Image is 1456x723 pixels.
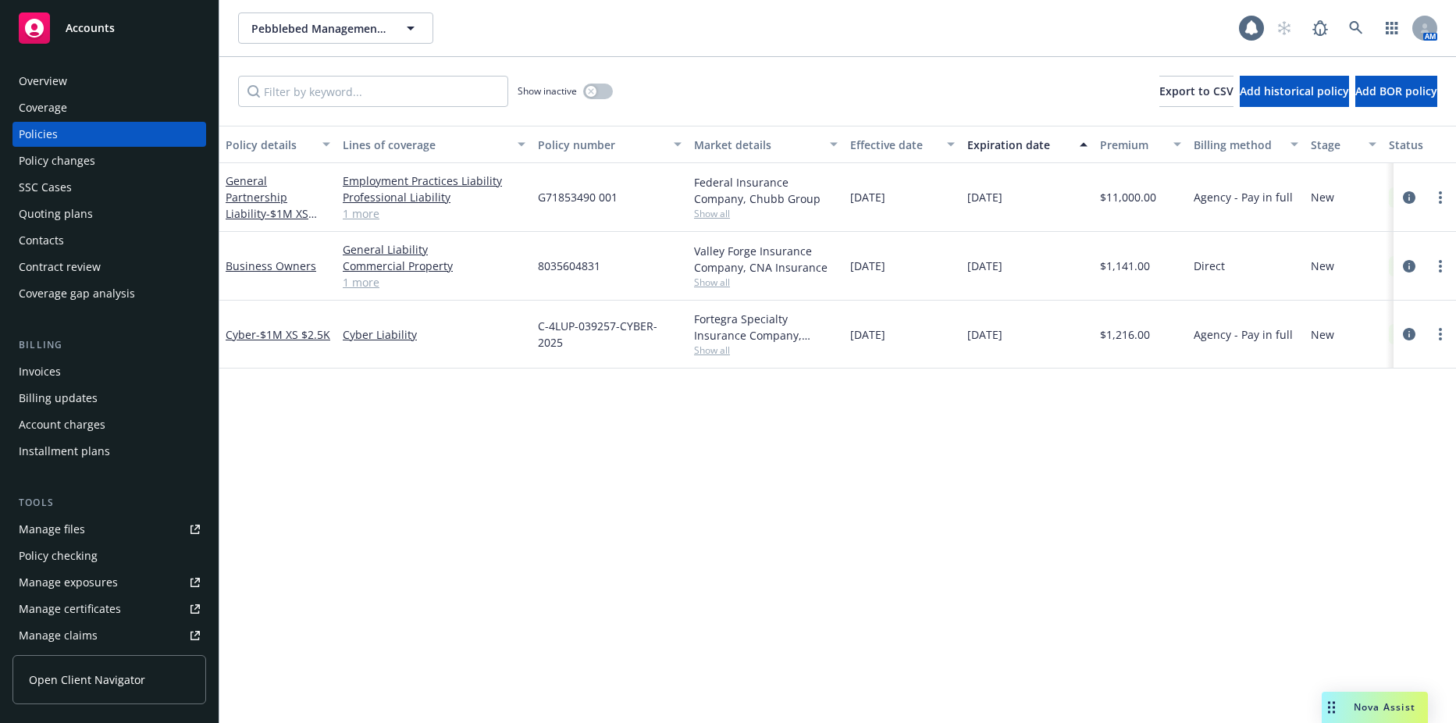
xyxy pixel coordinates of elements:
button: Nova Assist [1322,692,1428,723]
a: General Partnership Liability [226,173,308,237]
span: [DATE] [850,326,885,343]
span: Show all [694,207,838,220]
div: Coverage [19,95,67,120]
span: Pebblebed Management, LLC [251,20,386,37]
button: Billing method [1187,126,1305,163]
a: Manage files [12,517,206,542]
button: Lines of coverage [336,126,532,163]
a: Contacts [12,228,206,253]
a: more [1431,188,1450,207]
button: Policy details [219,126,336,163]
a: Installment plans [12,439,206,464]
a: Billing updates [12,386,206,411]
input: Filter by keyword... [238,76,508,107]
div: Valley Forge Insurance Company, CNA Insurance [694,243,838,276]
a: Policy changes [12,148,206,173]
span: Agency - Pay in full [1194,189,1293,205]
a: Start snowing [1269,12,1300,44]
span: Accounts [66,22,115,34]
button: Add historical policy [1240,76,1349,107]
a: Switch app [1376,12,1408,44]
span: Show all [694,276,838,289]
a: 1 more [343,274,525,290]
div: Billing [12,337,206,353]
div: Manage files [19,517,85,542]
span: Add BOR policy [1355,84,1437,98]
div: Contacts [19,228,64,253]
span: $11,000.00 [1100,189,1156,205]
span: Nova Assist [1354,700,1415,714]
a: Accounts [12,6,206,50]
div: Drag to move [1322,692,1341,723]
div: Policies [19,122,58,147]
button: Expiration date [961,126,1094,163]
button: Pebblebed Management, LLC [238,12,433,44]
span: - $1M XS $2.5K [256,327,330,342]
a: Professional Liability [343,189,525,205]
a: 1 more [343,205,525,222]
a: more [1431,325,1450,344]
div: Installment plans [19,439,110,464]
a: Account charges [12,412,206,437]
span: Agency - Pay in full [1194,326,1293,343]
span: - $1M XS $100K [226,206,317,237]
a: Manage certificates [12,597,206,621]
a: General Liability [343,241,525,258]
a: Cyber [226,327,330,342]
span: [DATE] [850,189,885,205]
a: SSC Cases [12,175,206,200]
span: [DATE] [967,326,1002,343]
div: Federal Insurance Company, Chubb Group [694,174,838,207]
span: Export to CSV [1159,84,1234,98]
span: [DATE] [967,258,1002,274]
button: Policy number [532,126,688,163]
span: 8035604831 [538,258,600,274]
a: Coverage gap analysis [12,281,206,306]
button: Market details [688,126,844,163]
span: Show all [694,344,838,357]
a: Overview [12,69,206,94]
div: Billing method [1194,137,1281,153]
div: Policy number [538,137,664,153]
div: Expiration date [967,137,1070,153]
div: Tools [12,495,206,511]
span: Open Client Navigator [29,671,145,688]
button: Export to CSV [1159,76,1234,107]
a: more [1431,257,1450,276]
a: Contract review [12,255,206,280]
a: Employment Practices Liability [343,173,525,189]
div: Manage claims [19,623,98,648]
div: Manage exposures [19,570,118,595]
div: Overview [19,69,67,94]
div: SSC Cases [19,175,72,200]
span: [DATE] [967,189,1002,205]
div: Market details [694,137,821,153]
a: Business Owners [226,258,316,273]
button: Add BOR policy [1355,76,1437,107]
div: Policy checking [19,543,98,568]
div: Coverage gap analysis [19,281,135,306]
div: Stage [1311,137,1359,153]
button: Effective date [844,126,961,163]
span: Add historical policy [1240,84,1349,98]
a: Manage exposures [12,570,206,595]
span: New [1311,326,1334,343]
span: $1,216.00 [1100,326,1150,343]
a: Manage claims [12,623,206,648]
button: Premium [1094,126,1187,163]
div: Lines of coverage [343,137,508,153]
span: Show inactive [518,84,577,98]
div: Quoting plans [19,201,93,226]
span: G71853490 001 [538,189,618,205]
div: Policy changes [19,148,95,173]
a: circleInformation [1400,325,1419,344]
div: Effective date [850,137,938,153]
div: Billing updates [19,386,98,411]
div: Premium [1100,137,1164,153]
span: New [1311,189,1334,205]
div: Invoices [19,359,61,384]
a: Search [1340,12,1372,44]
a: circleInformation [1400,257,1419,276]
div: Contract review [19,255,101,280]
